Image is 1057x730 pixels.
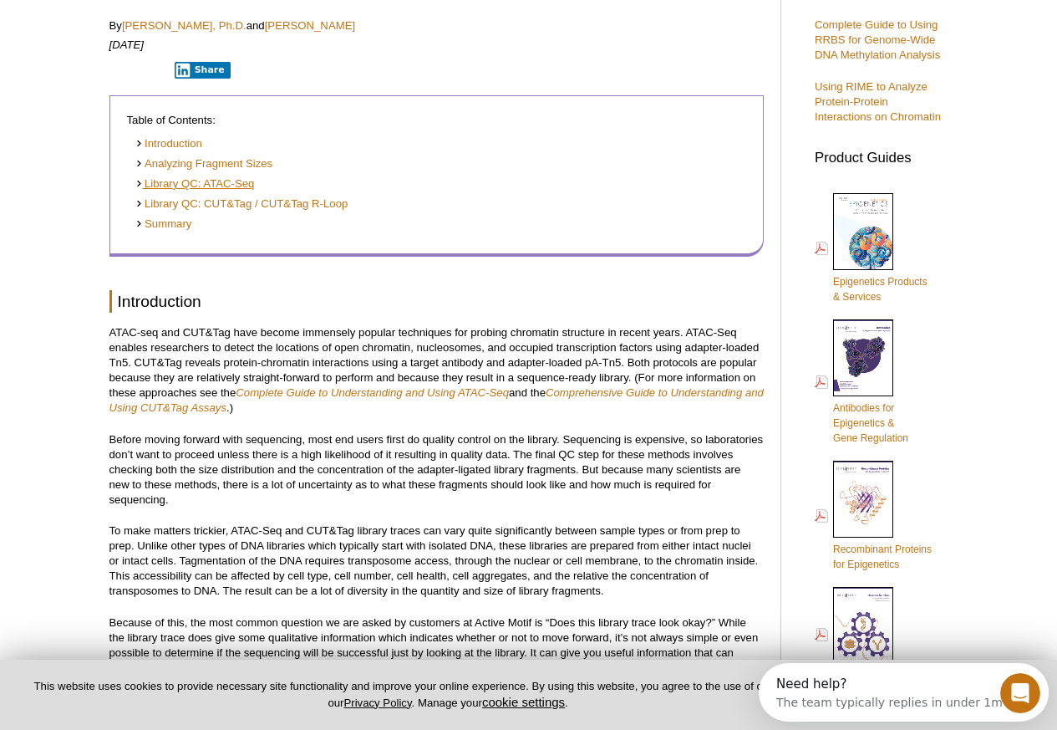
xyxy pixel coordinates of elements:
[135,217,192,232] a: Summary
[127,113,746,128] p: Table of Contents:
[815,585,909,685] a: Custom Services
[815,141,948,166] h3: Product Guides
[833,544,932,570] span: Recombinant Proteins for Epigenetics
[833,587,893,664] img: Custom_Services_cover
[18,28,244,45] div: The team typically replies in under 1m
[109,615,764,706] p: Because of this, the most common question we are asked by customers at Active Motif is “Does this...
[7,7,293,53] div: Open Intercom Messenger
[482,695,565,709] button: cookie settings
[109,325,764,416] p: ATAC-seq and CUT&Tag have become immensely popular techniques for probing chromatin structure in ...
[833,402,908,444] span: Antibodies for Epigenetics & Gene Regulation
[109,290,764,313] h2: Introduction
[265,19,355,32] a: [PERSON_NAME]
[236,386,509,399] a: Complete Guide to Understanding and Using ATAC-Seq
[833,276,927,303] span: Epigenetics Products & Services
[122,19,246,32] a: [PERSON_NAME], Ph.D.
[27,679,869,711] p: This website uses cookies to provide necessary site functionality and improve your online experie...
[833,319,893,396] img: Abs_epi_2015_cover_web_70x200
[815,318,908,447] a: Antibodies forEpigenetics &Gene Regulation
[815,80,941,123] a: Using RIME to Analyze Protein-Protein Interactions on Chromatin
[175,62,231,79] button: Share
[135,197,348,212] a: Library QC: CUT&Tag / CUT&Tag R-Loop
[109,18,764,33] p: By and
[109,523,764,599] p: To make matters trickier, ATAC-Seq and CUT&Tag library traces can vary quite significantly betwee...
[109,386,764,414] a: Comprehensive Guide to Understanding and Using CUT&Tag Assays
[1000,673,1040,713] iframe: Intercom live chat
[109,61,164,78] iframe: X Post Button
[815,18,940,61] a: Complete Guide to Using RRBS for Genome-Wide DNA Methylation Analysis
[815,459,932,574] a: Recombinant Proteinsfor Epigenetics
[18,14,244,28] div: Need help?
[343,697,411,709] a: Privacy Policy
[135,176,255,192] a: Library QC: ATAC-Seq
[815,191,927,306] a: Epigenetics Products& Services
[109,432,764,508] p: Before moving forward with sequencing, most end users first do quality control on the library. Se...
[135,136,202,152] a: Introduction
[833,461,893,538] img: Rec_prots_140604_cover_web_70x200
[135,156,273,172] a: Analyzing Fragment Sizes
[109,38,145,51] em: [DATE]
[833,193,893,270] img: Epi_brochure_140604_cover_web_70x200
[759,663,1049,722] iframe: Intercom live chat discovery launcher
